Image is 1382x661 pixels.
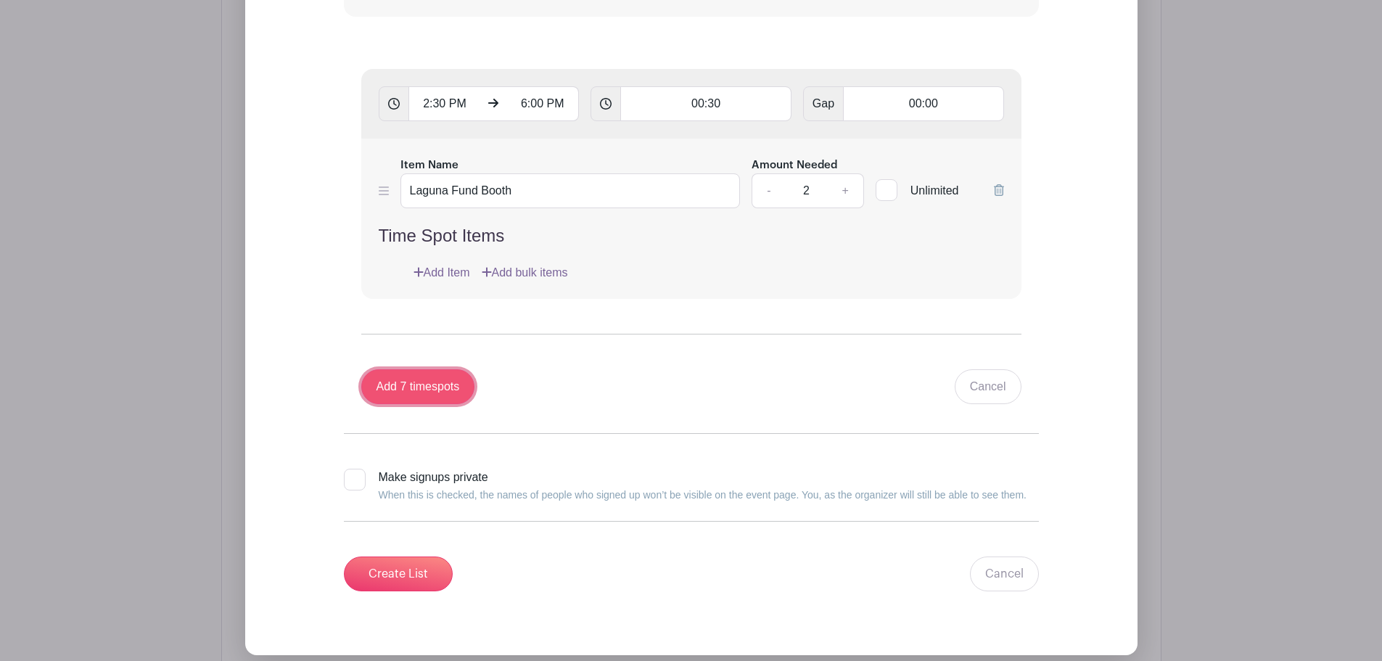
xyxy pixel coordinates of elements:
[379,469,1027,504] div: Make signups private
[414,264,470,282] a: Add Item
[803,86,844,121] span: Gap
[620,86,791,121] input: Timespot length
[827,173,863,208] a: +
[400,173,741,208] input: e.g. Snacks or Check-in Attendees
[506,86,579,121] input: Until
[379,226,1004,247] h4: Time Spot Items
[843,86,1003,121] input: Gap
[400,157,458,174] label: Item Name
[752,173,785,208] a: -
[482,264,568,282] a: Add bulk items
[910,184,959,197] span: Unlimited
[970,557,1039,591] a: Cancel
[379,489,1027,501] small: When this is checked, the names of people who signed up won’t be visible on the event page. You, ...
[955,369,1021,404] a: Cancel
[408,86,481,121] input: From
[361,369,475,404] input: Add 7 timespots
[344,557,453,591] input: Create List
[752,157,837,174] label: Amount Needed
